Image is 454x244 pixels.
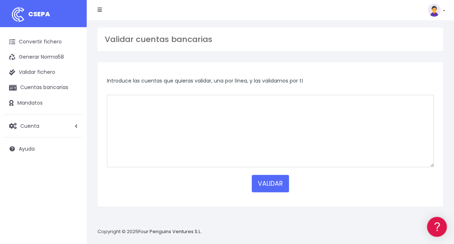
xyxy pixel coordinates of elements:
div: Información general [7,50,137,57]
img: profile [428,4,441,17]
a: Ayuda [4,141,83,156]
h3: Validar cuentas bancarias [105,35,436,44]
a: Cuentas bancarias [4,80,83,95]
div: Convertir ficheros [7,80,137,87]
div: Facturación [7,144,137,151]
a: Problemas habituales [7,103,137,114]
a: Convertir fichero [4,34,83,50]
a: Información general [7,62,137,73]
div: Programadores [7,174,137,181]
a: API [7,185,137,196]
a: Mandatos [4,96,83,111]
img: logo [9,5,27,24]
a: Formatos [7,92,137,103]
a: Cuenta [4,118,83,134]
p: Copyright © 2025 . [98,228,203,236]
a: POWERED BY ENCHANT [99,209,139,215]
button: Contáctanos [7,194,137,206]
span: Cuenta [20,122,39,129]
a: Perfiles de empresas [7,125,137,136]
span: Introduce las cuentas que quieras validar, una por línea, y las validamos por tí [107,77,303,84]
a: General [7,155,137,167]
a: Generar Norma58 [4,50,83,65]
a: Four Penguins Ventures S.L. [138,228,202,235]
a: Videotutoriales [7,114,137,125]
span: CSEPA [28,9,50,18]
a: Validar fichero [4,65,83,80]
button: VALIDAR [252,175,289,192]
span: Ayuda [19,145,35,152]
